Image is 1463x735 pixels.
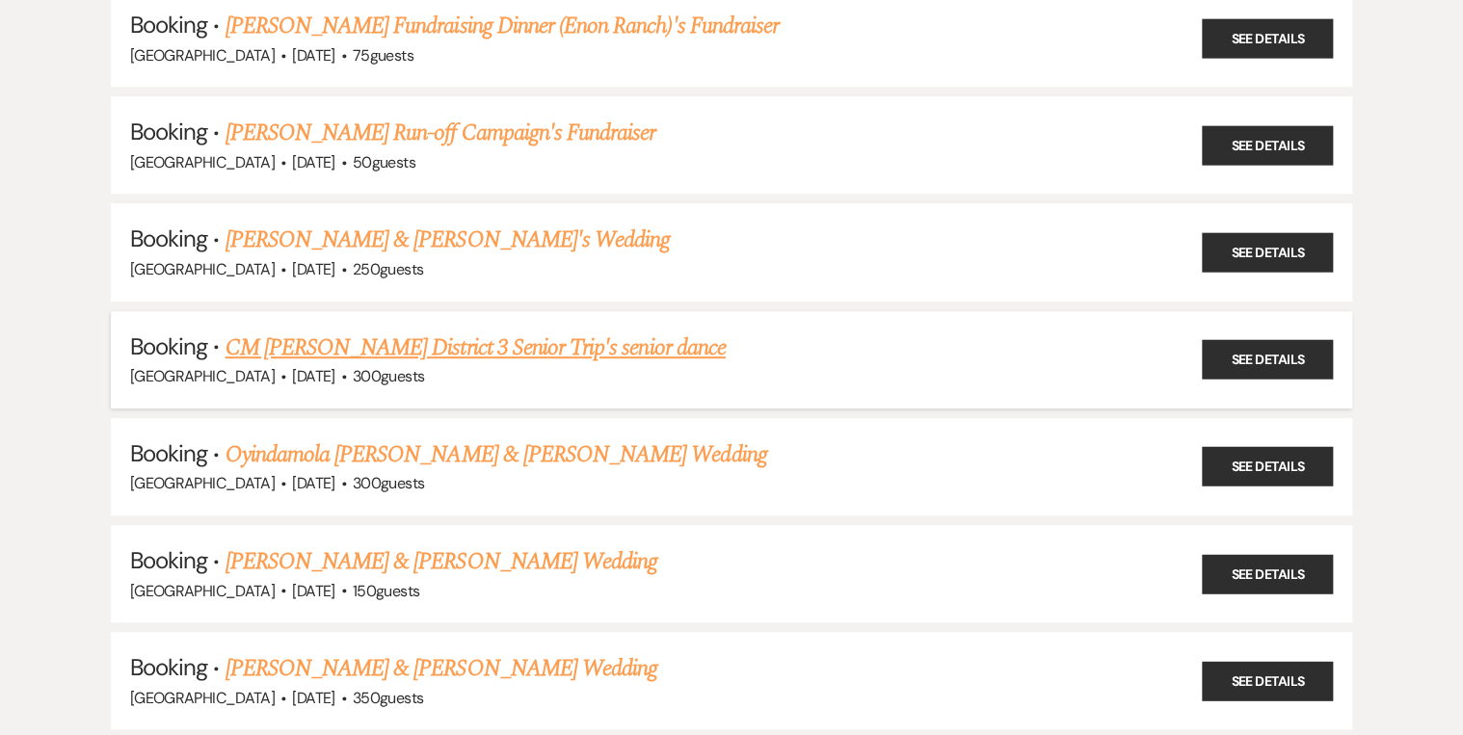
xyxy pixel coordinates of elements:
span: [DATE] [292,581,334,601]
span: Booking [130,117,207,146]
span: [DATE] [292,152,334,172]
a: See Details [1202,661,1333,700]
a: See Details [1202,125,1333,165]
span: 250 guests [353,259,423,279]
span: [DATE] [292,473,334,493]
a: [PERSON_NAME] & [PERSON_NAME] Wedding [226,544,657,579]
a: See Details [1202,232,1333,272]
span: [GEOGRAPHIC_DATA] [130,473,275,493]
a: [PERSON_NAME] Run-off Campaign's Fundraiser [226,116,656,150]
span: Booking [130,438,207,468]
a: [PERSON_NAME] Fundraising Dinner (Enon Ranch)'s Fundraiser [226,9,779,43]
span: Booking [130,652,207,682]
span: [GEOGRAPHIC_DATA] [130,688,275,708]
span: [DATE] [292,259,334,279]
span: Booking [130,223,207,253]
span: 50 guests [353,152,415,172]
a: See Details [1202,554,1333,593]
span: 150 guests [353,581,419,601]
span: 75 guests [353,45,413,66]
span: [GEOGRAPHIC_DATA] [130,366,275,386]
span: 300 guests [353,366,424,386]
a: See Details [1202,18,1333,58]
span: Booking [130,545,207,575]
span: [DATE] [292,688,334,708]
a: See Details [1202,447,1333,486]
a: [PERSON_NAME] & [PERSON_NAME]'s Wedding [226,223,671,257]
span: Booking [130,10,207,39]
span: [GEOGRAPHIC_DATA] [130,45,275,66]
a: Oyindamola [PERSON_NAME] & [PERSON_NAME] Wedding [226,437,767,472]
span: 350 guests [353,688,423,708]
span: [DATE] [292,366,334,386]
span: [DATE] [292,45,334,66]
a: See Details [1202,340,1333,380]
a: CM [PERSON_NAME] District 3 Senior Trip's senior dance [226,330,726,365]
span: [GEOGRAPHIC_DATA] [130,152,275,172]
span: [GEOGRAPHIC_DATA] [130,259,275,279]
a: [PERSON_NAME] & [PERSON_NAME] Wedding [226,651,657,686]
span: [GEOGRAPHIC_DATA] [130,581,275,601]
span: Booking [130,331,207,361]
span: 300 guests [353,473,424,493]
